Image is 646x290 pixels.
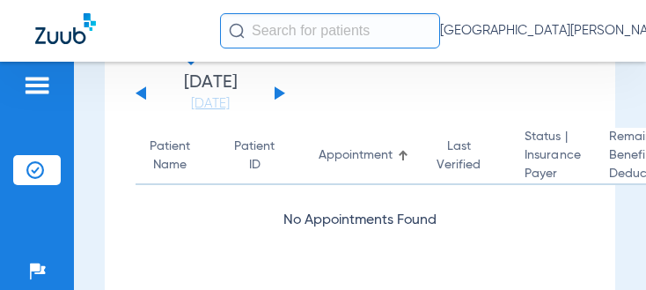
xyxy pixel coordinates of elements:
[136,210,584,232] div: No Appointments Found
[158,95,263,113] a: [DATE]
[23,75,51,96] img: hamburger-icon
[510,128,595,185] th: Status |
[525,146,581,183] span: Insurance Payer
[229,23,245,39] img: Search Icon
[35,13,96,44] img: Zuub Logo
[437,138,481,175] div: Last Verified
[150,138,190,175] div: Patient Name
[437,138,496,175] div: Last Verified
[234,138,275,175] div: Patient ID
[319,146,393,165] div: Appointment
[220,13,440,48] input: Search for patients
[319,146,408,165] div: Appointment
[150,138,206,175] div: Patient Name
[334,260,386,274] span: Loading
[558,205,646,290] iframe: Chat Widget
[158,74,263,113] li: [DATE]
[234,138,290,175] div: Patient ID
